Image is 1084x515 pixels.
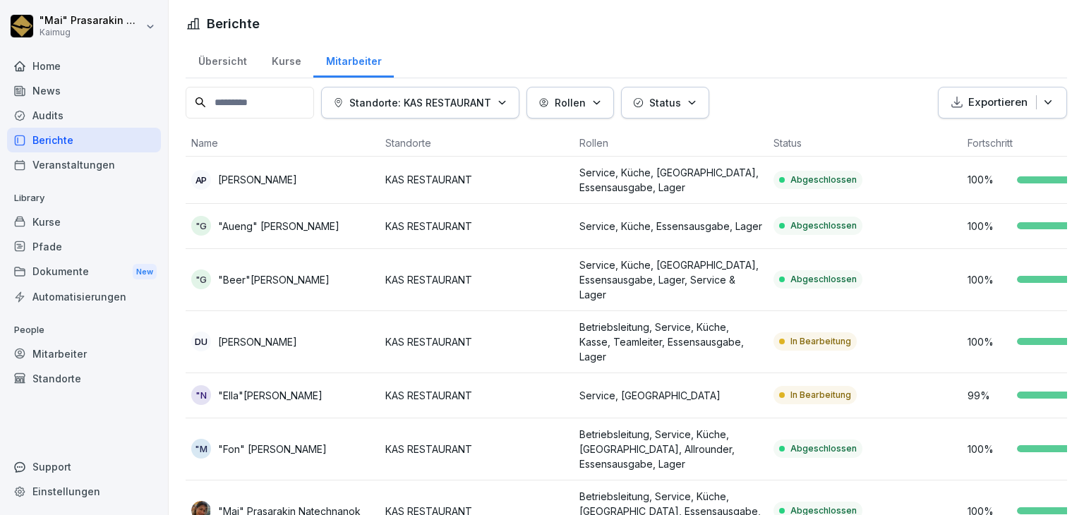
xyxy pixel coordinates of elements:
[7,454,161,479] div: Support
[938,87,1067,119] button: Exportieren
[7,341,161,366] a: Mitarbeiter
[7,366,161,391] a: Standorte
[7,284,161,309] a: Automatisierungen
[40,15,143,27] p: "Mai" Prasarakin Natechnanok
[574,130,768,157] th: Rollen
[790,174,857,186] p: Abgeschlossen
[191,439,211,459] div: "M
[385,219,568,234] p: KAS RESTAURANT
[649,95,681,110] p: Status
[968,95,1028,111] p: Exportieren
[768,130,962,157] th: Status
[968,172,1010,187] p: 100 %
[579,320,762,364] p: Betriebsleitung, Service, Küche, Kasse, Teamleiter, Essensausgabe, Lager
[7,234,161,259] a: Pfade
[385,272,568,287] p: KAS RESTAURANT
[186,130,380,157] th: Name
[7,479,161,504] a: Einstellungen
[385,334,568,349] p: KAS RESTAURANT
[218,272,330,287] p: "Beer"[PERSON_NAME]
[218,172,297,187] p: [PERSON_NAME]
[7,259,161,285] div: Dokumente
[7,187,161,210] p: Library
[385,442,568,456] p: KAS RESTAURANT
[186,42,259,78] a: Übersicht
[385,388,568,403] p: KAS RESTAURANT
[526,87,614,119] button: Rollen
[385,172,568,187] p: KAS RESTAURANT
[968,334,1010,349] p: 100 %
[968,388,1010,403] p: 99 %
[40,28,143,37] p: Kaimug
[968,442,1010,456] p: 100 %
[7,210,161,234] a: Kurse
[790,442,857,455] p: Abgeschlossen
[191,385,211,405] div: "N
[790,273,857,286] p: Abgeschlossen
[579,257,762,302] p: Service, Küche, [GEOGRAPHIC_DATA], Essensausgabe, Lager, Service & Lager
[7,54,161,78] a: Home
[218,442,327,456] p: "Fon" [PERSON_NAME]
[790,219,857,232] p: Abgeschlossen
[790,389,851,401] p: In Bearbeitung
[579,427,762,471] p: Betriebsleitung, Service, Küche, [GEOGRAPHIC_DATA], Allrounder, Essensausgabe, Lager
[259,42,313,78] a: Kurse
[321,87,519,119] button: Standorte: KAS RESTAURANT
[133,264,157,280] div: New
[191,269,211,289] div: "G
[191,170,211,190] div: AP
[579,388,762,403] p: Service, [GEOGRAPHIC_DATA]
[579,165,762,195] p: Service, Küche, [GEOGRAPHIC_DATA], Essensausgabe, Lager
[191,216,211,236] div: "G
[7,128,161,152] a: Berichte
[7,259,161,285] a: DokumenteNew
[621,87,709,119] button: Status
[313,42,394,78] a: Mitarbeiter
[555,95,586,110] p: Rollen
[7,152,161,177] a: Veranstaltungen
[968,219,1010,234] p: 100 %
[218,334,297,349] p: [PERSON_NAME]
[7,319,161,341] p: People
[218,219,339,234] p: "Aueng" [PERSON_NAME]
[218,388,323,403] p: "Ella"[PERSON_NAME]
[579,219,762,234] p: Service, Küche, Essensausgabe, Lager
[380,130,574,157] th: Standorte
[207,14,260,33] h1: Berichte
[7,78,161,103] a: News
[7,103,161,128] a: Audits
[790,335,851,348] p: In Bearbeitung
[191,332,211,351] div: DU
[349,95,491,110] p: Standorte: KAS RESTAURANT
[968,272,1010,287] p: 100 %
